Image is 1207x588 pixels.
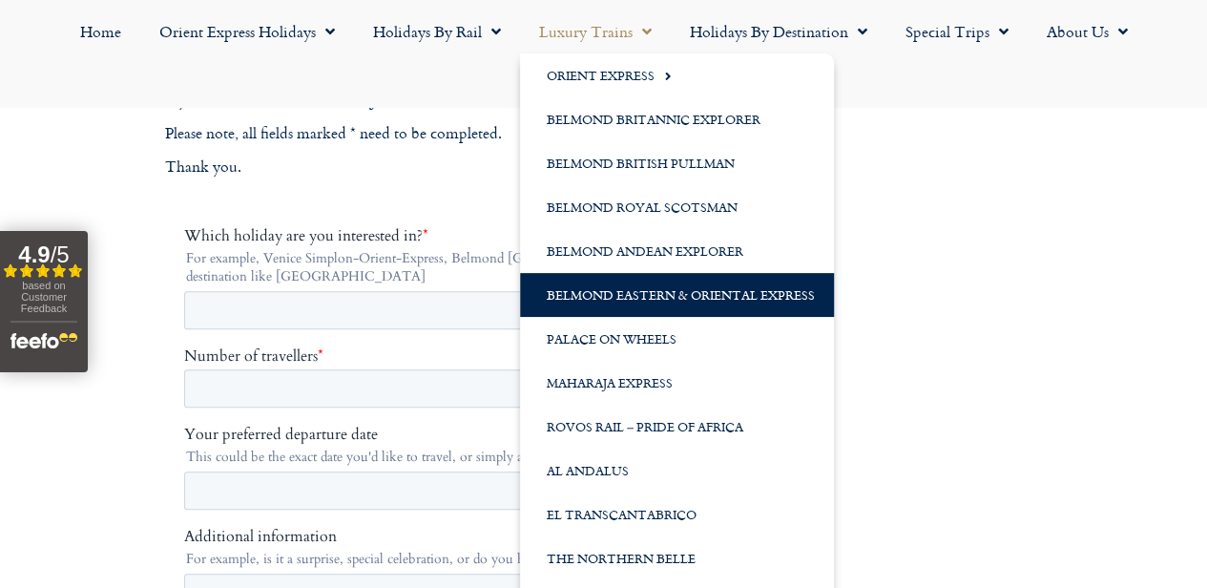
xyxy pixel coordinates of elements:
[520,229,834,273] a: Belmond Andean Explorer
[165,121,738,146] p: Please note, all fields marked * need to be completed.
[1028,10,1147,53] a: About Us
[520,405,834,449] a: Rovos Rail – Pride of Africa
[520,273,834,317] a: Belmond Eastern & Oriental Express
[520,361,834,405] a: Maharaja Express
[354,10,520,53] a: Holidays by Rail
[165,155,738,179] p: Thank you.
[140,10,354,53] a: Orient Express Holidays
[671,10,886,53] a: Holidays by Destination
[520,536,834,580] a: The Northern Belle
[520,317,834,361] a: Palace on Wheels
[520,449,834,493] a: Al Andalus
[10,10,1197,97] nav: Menu
[520,97,834,141] a: Belmond Britannic Explorer
[520,53,834,97] a: Orient Express
[61,10,140,53] a: Home
[886,10,1028,53] a: Special Trips
[520,493,834,536] a: El Transcantabrico
[267,427,364,448] span: Your last name
[520,141,834,185] a: Belmond British Pullman
[520,10,671,53] a: Luxury Trains
[520,185,834,229] a: Belmond Royal Scotsman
